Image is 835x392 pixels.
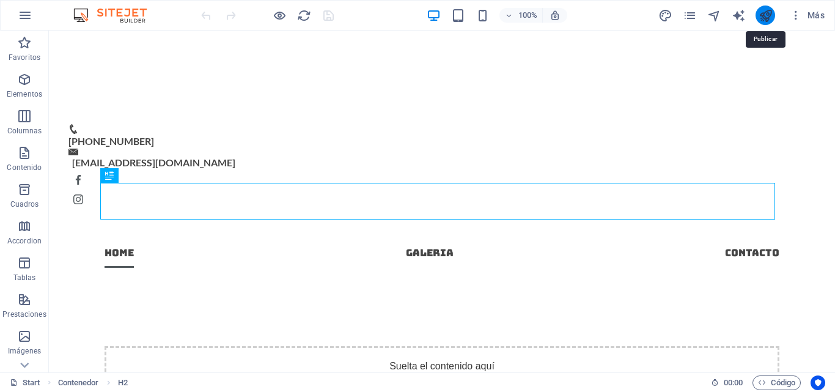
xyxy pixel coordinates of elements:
p: Cuadros [10,199,39,209]
p: Contenido [7,163,42,172]
p: Tablas [13,273,36,283]
p: Columnas [7,126,42,136]
button: navigator [707,8,721,23]
span: Haz clic para seleccionar y doble clic para editar [58,375,99,390]
button: reload [296,8,311,23]
h6: 100% [518,8,537,23]
button: text_generator [731,8,746,23]
nav: breadcrumb [58,375,128,390]
button: 100% [499,8,543,23]
button: Usercentrics [811,375,825,390]
a: Haz clic para cancelar la selección y doble clic para abrir páginas [10,375,40,390]
span: 00 00 [724,375,743,390]
span: : [732,378,734,387]
button: Más [785,6,829,25]
p: Elementos [7,89,42,99]
i: AI Writer [732,9,746,23]
i: Volver a cargar página [297,9,311,23]
button: pages [682,8,697,23]
button: design [658,8,672,23]
p: Prestaciones [2,309,46,319]
span: Código [758,375,795,390]
h6: Tiempo de la sesión [711,375,743,390]
span: Haz clic para seleccionar y doble clic para editar [118,375,128,390]
button: Código [752,375,801,390]
p: Imágenes [8,346,41,356]
i: Diseño (Ctrl+Alt+Y) [658,9,672,23]
span: Más [790,9,825,21]
i: Páginas (Ctrl+Alt+S) [683,9,697,23]
i: Navegador [707,9,721,23]
p: Accordion [7,236,42,246]
button: publish [756,6,775,25]
button: Haz clic para salir del modo de previsualización y seguir editando [272,8,287,23]
p: Favoritos [9,53,40,62]
i: Al redimensionar, ajustar el nivel de zoom automáticamente para ajustarse al dispositivo elegido. [550,10,561,21]
img: Editor Logo [70,8,162,23]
